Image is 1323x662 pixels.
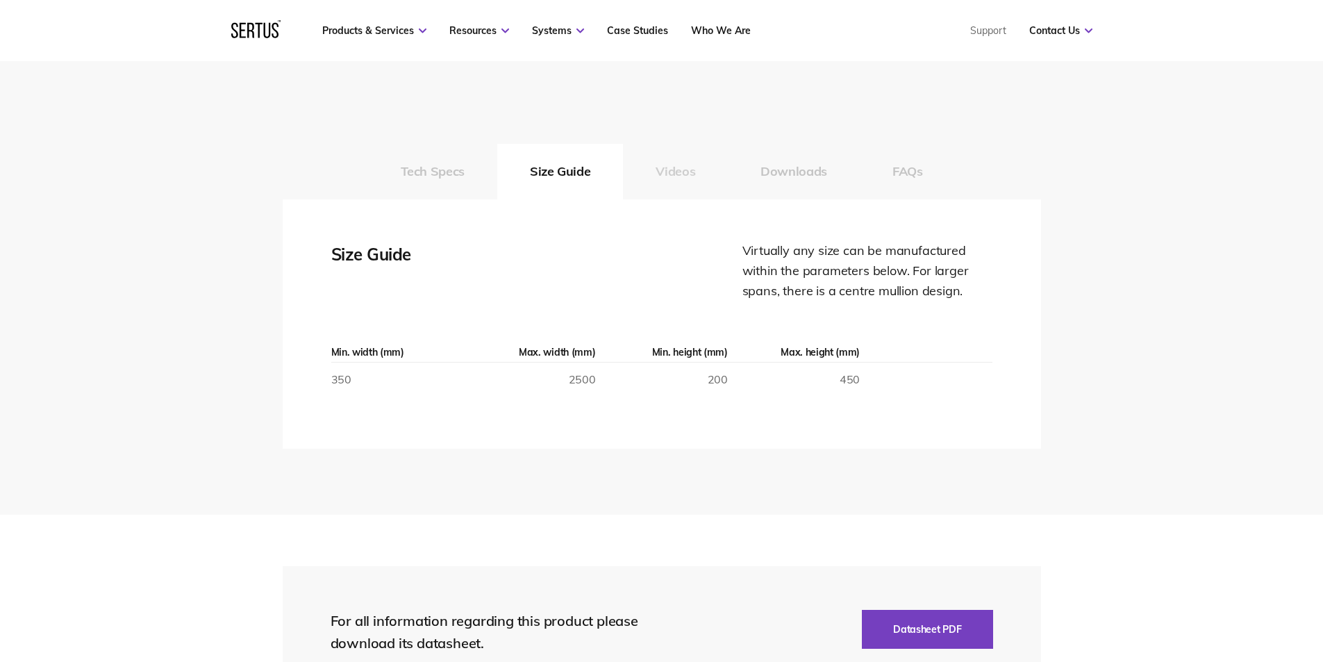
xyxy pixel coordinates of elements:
[463,342,595,363] th: Max. width (mm)
[1029,24,1092,37] a: Contact Us
[728,144,860,199] button: Downloads
[862,610,992,649] button: Datasheet PDF
[463,363,595,397] td: 2500
[728,363,860,397] td: 450
[860,144,956,199] button: FAQs
[331,241,470,301] div: Size Guide
[623,144,728,199] button: Videos
[1073,501,1323,662] iframe: Chat Widget
[595,342,727,363] th: Min. height (mm)
[970,24,1006,37] a: Support
[449,24,509,37] a: Resources
[728,342,860,363] th: Max. height (mm)
[331,363,463,397] td: 350
[742,241,992,301] div: Virtually any size can be manufactured within the parameters below. For larger spans, there is a ...
[532,24,584,37] a: Systems
[368,144,497,199] button: Tech Specs
[595,363,727,397] td: 200
[331,610,664,654] div: For all information regarding this product please download its datasheet.
[691,24,751,37] a: Who We Are
[331,342,463,363] th: Min. width (mm)
[322,24,426,37] a: Products & Services
[607,24,668,37] a: Case Studies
